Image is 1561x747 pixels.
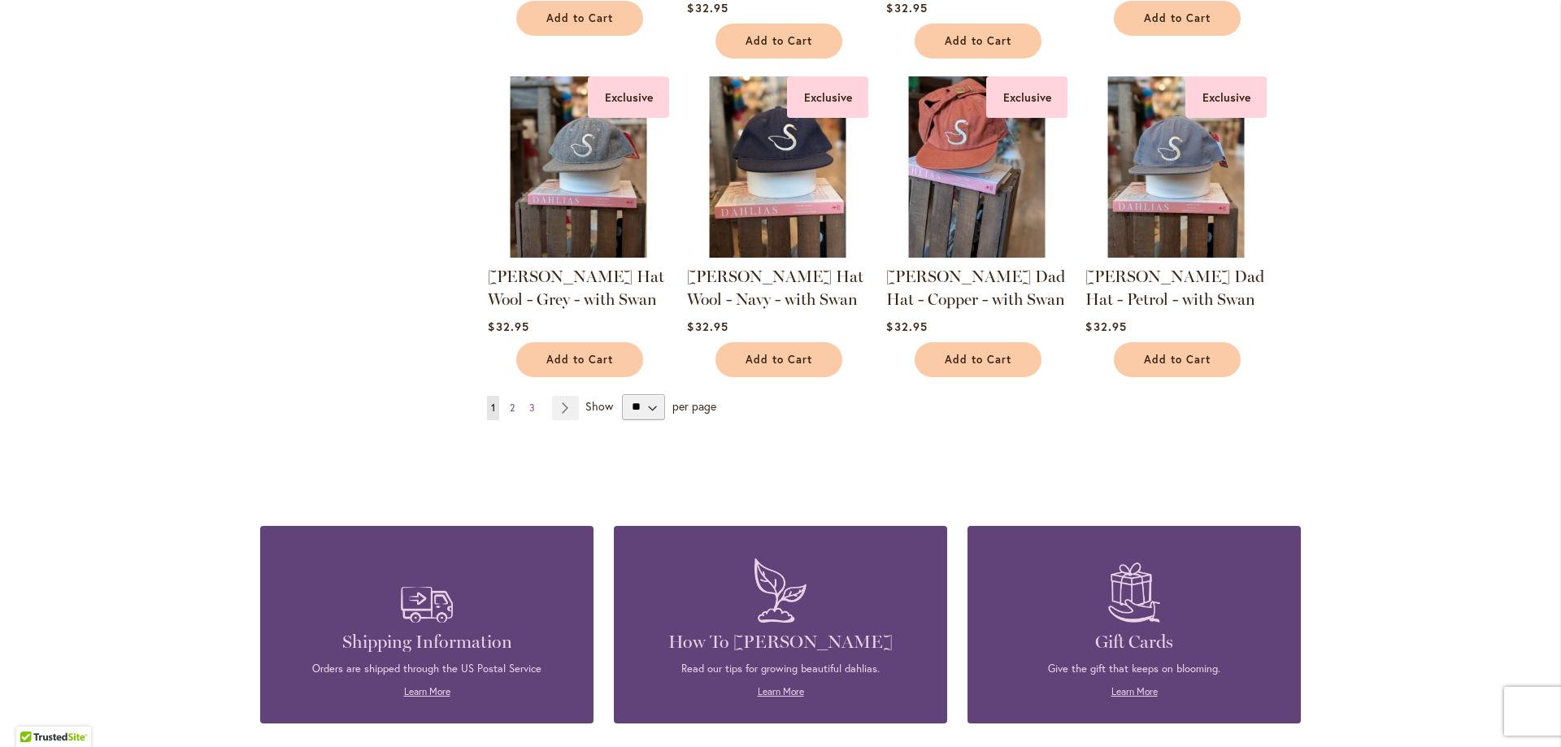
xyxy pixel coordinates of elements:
a: SID Grafletics Hat Wool - Grey - with Swan Exclusive [488,245,669,261]
a: 3 [525,396,539,420]
span: 3 [529,402,535,414]
span: 1 [491,402,495,414]
span: $32.95 [488,319,528,334]
h4: Gift Cards [992,631,1276,654]
span: Add to Cart [945,34,1011,48]
button: Add to Cart [1114,1,1241,36]
a: Learn More [1111,685,1158,697]
div: Exclusive [986,76,1067,118]
h4: How To [PERSON_NAME] [638,631,923,654]
a: SID Grafletics Dad Hat - Petrol - with Swan Exclusive [1085,245,1267,261]
p: Orders are shipped through the US Postal Service [285,662,569,676]
a: [PERSON_NAME] Dad Hat - Copper - with Swan [886,267,1065,309]
span: Add to Cart [945,353,1011,367]
span: Show [585,397,613,413]
a: [PERSON_NAME] Dad Hat - Petrol - with Swan [1085,267,1264,309]
p: Give the gift that keeps on blooming. [992,662,1276,676]
span: $32.95 [1085,319,1126,334]
button: Add to Cart [516,1,643,36]
h4: Shipping Information [285,631,569,654]
a: [PERSON_NAME] Hat Wool - Grey - with Swan [488,267,664,309]
a: 2 [506,396,519,420]
span: Add to Cart [1144,11,1211,25]
div: Exclusive [588,76,669,118]
span: $32.95 [886,319,927,334]
span: Add to Cart [546,11,613,25]
a: Learn More [758,685,804,697]
span: 2 [510,402,515,414]
button: Add to Cart [915,342,1041,377]
button: Add to Cart [715,342,842,377]
div: Exclusive [787,76,868,118]
button: Add to Cart [915,24,1041,59]
img: SID Grafletics Dad Hat - Petrol - with Swan [1085,76,1267,258]
a: [PERSON_NAME] Hat Wool - Navy - with Swan [687,267,863,309]
a: Learn More [404,685,450,697]
iframe: Launch Accessibility Center [12,689,58,735]
img: SID Grafletics Dad Hat - Copper - with Swan [886,76,1067,258]
span: per page [672,397,716,413]
img: SID Grafletics Hat Wool - Grey - with Swan [488,76,669,258]
a: SID Grafletics Hat Wool - Navy - with Swan Exclusive [687,245,868,261]
a: SID Grafletics Dad Hat - Copper - with Swan Exclusive [886,245,1067,261]
span: Add to Cart [546,353,613,367]
span: Add to Cart [746,34,812,48]
p: Read our tips for growing beautiful dahlias. [638,662,923,676]
span: $32.95 [687,319,728,334]
div: Exclusive [1185,76,1267,118]
button: Add to Cart [516,342,643,377]
img: SID Grafletics Hat Wool - Navy - with Swan [687,76,868,258]
button: Add to Cart [1114,342,1241,377]
button: Add to Cart [715,24,842,59]
span: Add to Cart [746,353,812,367]
span: Add to Cart [1144,353,1211,367]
